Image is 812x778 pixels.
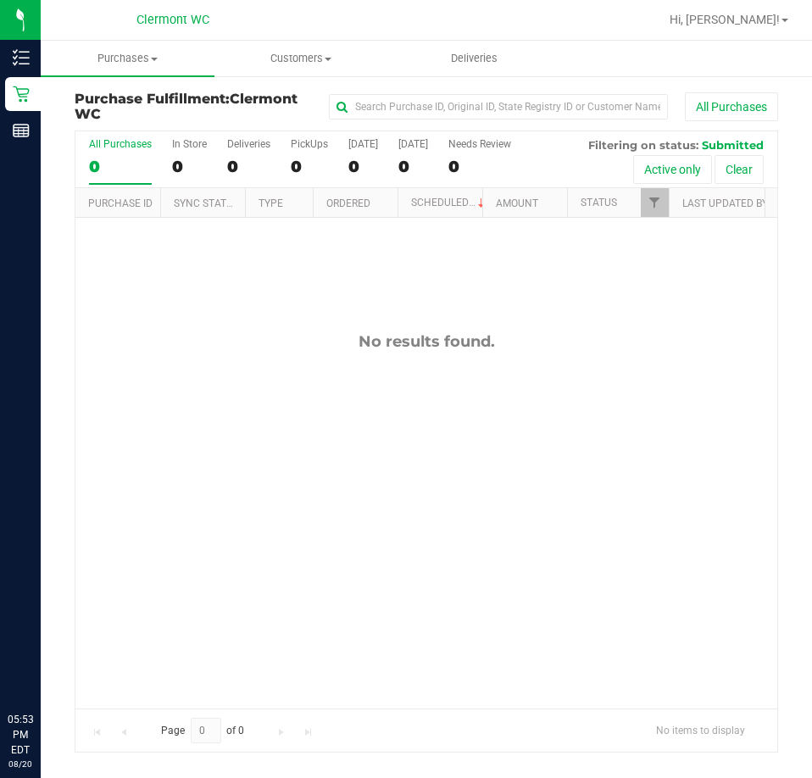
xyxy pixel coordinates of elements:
[214,41,388,76] a: Customers
[291,157,328,176] div: 0
[136,13,209,27] span: Clermont WC
[215,51,387,66] span: Customers
[326,197,370,209] a: Ordered
[89,138,152,150] div: All Purchases
[75,332,777,351] div: No results found.
[227,138,270,150] div: Deliveries
[8,758,33,770] p: 08/20
[17,642,68,693] iframe: Resource center
[428,51,520,66] span: Deliveries
[448,138,511,150] div: Needs Review
[685,92,778,121] button: All Purchases
[172,138,207,150] div: In Store
[670,13,780,26] span: Hi, [PERSON_NAME]!
[172,157,207,176] div: 0
[348,157,378,176] div: 0
[702,138,764,152] span: Submitted
[75,91,298,122] span: Clermont WC
[411,197,488,208] a: Scheduled
[75,92,309,121] h3: Purchase Fulfillment:
[291,138,328,150] div: PickUps
[398,157,428,176] div: 0
[715,155,764,184] button: Clear
[147,718,259,744] span: Page of 0
[13,122,30,139] inline-svg: Reports
[13,49,30,66] inline-svg: Inventory
[89,157,152,176] div: 0
[8,712,33,758] p: 05:53 PM EDT
[13,86,30,103] inline-svg: Retail
[227,157,270,176] div: 0
[496,197,538,209] a: Amount
[633,155,712,184] button: Active only
[641,188,669,217] a: Filter
[642,718,759,743] span: No items to display
[388,41,562,76] a: Deliveries
[398,138,428,150] div: [DATE]
[41,41,214,76] a: Purchases
[174,197,239,209] a: Sync Status
[448,157,511,176] div: 0
[329,94,668,119] input: Search Purchase ID, Original ID, State Registry ID or Customer Name...
[41,51,214,66] span: Purchases
[348,138,378,150] div: [DATE]
[682,197,768,209] a: Last Updated By
[88,197,153,209] a: Purchase ID
[259,197,283,209] a: Type
[588,138,698,152] span: Filtering on status:
[581,197,617,208] a: Status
